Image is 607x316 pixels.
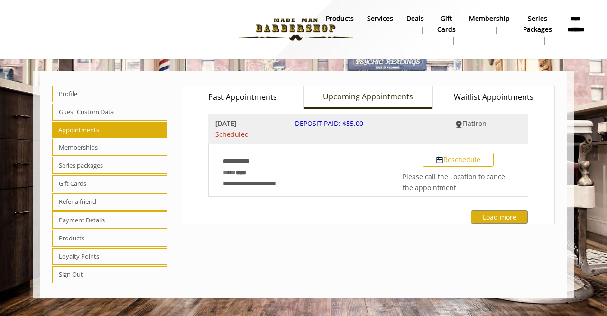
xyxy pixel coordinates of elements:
a: DealsDeals [400,12,431,37]
b: Deals [406,13,424,24]
span: DEPOSIT PAID: $55.00 [295,119,363,128]
span: Payment Details [52,211,167,229]
span: Sign Out [52,266,167,283]
b: [DATE] [215,118,281,129]
span: Memberships [52,139,167,156]
a: MembershipMembership [462,12,516,37]
b: gift cards [437,13,456,35]
img: Reschedule [436,156,443,164]
a: ServicesServices [360,12,400,37]
span: Past Appointments [208,91,277,104]
b: products [326,13,354,24]
span: Upcoming Appointments [323,91,413,103]
a: Series packagesSeries packages [516,12,559,47]
span: Scheduled [215,129,281,140]
span: Series packages [52,157,167,174]
span: Products [52,230,167,247]
a: Gift cardsgift cards [431,12,462,47]
span: Appointments [52,122,167,138]
span: Loyalty Points [52,248,167,265]
b: Services [367,13,393,24]
span: Refer a friend [52,193,167,211]
span: Waitlist Appointments [454,91,533,104]
span: Flatiron [462,119,487,128]
img: Flatiron [455,121,462,128]
a: Productsproducts [319,12,360,37]
span: Profile [52,86,167,103]
button: Reschedule [423,153,494,167]
span: Gift Cards [52,175,167,192]
b: Series packages [523,13,552,35]
span: Please call the Location to cancel the appointment [403,172,507,192]
span: Guest Custom Data [52,104,167,121]
button: Load more [471,210,528,224]
img: Made Man Barbershop logo [230,3,361,56]
b: Membership [469,13,510,24]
